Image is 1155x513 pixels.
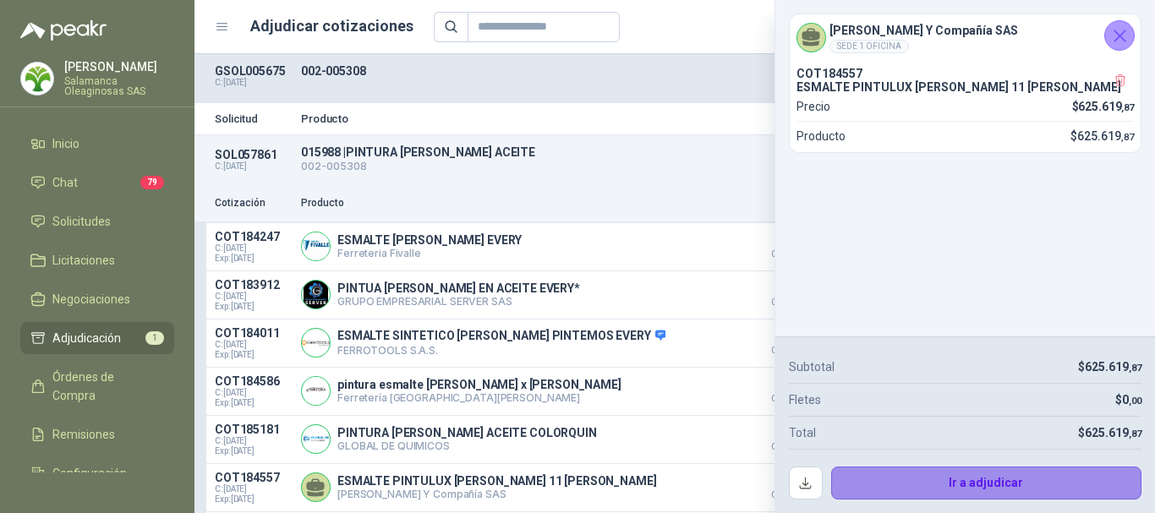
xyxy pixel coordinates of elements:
[337,247,522,259] p: Ferreteria Fivalle
[215,471,291,484] p: COT184557
[52,329,121,347] span: Adjudicación
[302,425,330,453] img: Company Logo
[215,398,291,408] span: Exp: [DATE]
[1078,357,1141,376] p: $
[1121,132,1134,143] span: ,87
[796,67,1134,80] p: COT184557
[1085,360,1141,374] span: 625.619
[1121,102,1134,113] span: ,87
[796,97,830,116] p: Precio
[215,326,291,340] p: COT184011
[215,64,291,78] p: GSOL005675
[52,464,127,483] span: Configuración
[1072,97,1135,116] p: $
[140,176,164,189] span: 79
[337,295,580,308] p: GRUPO EMPRESARIAL SERVER SAS
[789,423,816,442] p: Total
[52,425,115,444] span: Remisiones
[20,457,174,489] a: Configuración
[302,377,330,405] img: Company Logo
[746,298,830,307] span: Crédito 30 días
[746,195,830,211] p: Precio
[337,329,665,344] p: ESMALTE SINTETICO [PERSON_NAME] PINTEMOS EVERY
[52,134,79,153] span: Inicio
[746,443,830,451] span: Crédito 30 días
[1078,423,1141,442] p: $
[1129,363,1141,374] span: ,87
[337,233,522,247] p: ESMALTE [PERSON_NAME] EVERY
[215,446,291,456] span: Exp: [DATE]
[21,63,53,95] img: Company Logo
[746,250,830,259] span: Crédito 30 días
[215,302,291,312] span: Exp: [DATE]
[215,340,291,350] span: C: [DATE]
[215,423,291,436] p: COT185181
[215,494,291,505] span: Exp: [DATE]
[746,491,830,499] span: Crédito 30 días
[1122,393,1141,407] span: 0
[302,232,330,260] img: Company Logo
[215,484,291,494] span: C: [DATE]
[215,436,291,446] span: C: [DATE]
[337,281,580,295] p: PINTUA [PERSON_NAME] EN ACEITE EVERY*
[20,166,174,199] a: Chat79
[20,418,174,450] a: Remisiones
[52,173,78,192] span: Chat
[20,322,174,354] a: Adjudicación1
[52,290,130,308] span: Negociaciones
[746,423,830,451] p: $ 606.900
[301,113,891,124] p: Producto
[52,212,111,231] span: Solicitudes
[20,244,174,276] a: Licitaciones
[215,350,291,360] span: Exp: [DATE]
[337,391,621,404] p: Ferretería [GEOGRAPHIC_DATA][PERSON_NAME]
[145,331,164,345] span: 1
[1129,428,1141,439] span: ,87
[746,374,830,403] p: $ 592.008
[746,395,830,403] span: Crédito 30 días
[789,357,835,376] p: Subtotal
[1129,396,1141,407] span: ,00
[215,388,291,398] span: C: [DATE]
[1085,426,1141,439] span: 625.619
[215,195,291,211] p: Cotización
[301,195,736,211] p: Producto
[20,20,107,41] img: Logo peakr
[215,78,291,88] p: C: [DATE]
[301,64,891,78] p: 002-005308
[301,145,891,159] p: 015988 | PINTURA [PERSON_NAME] ACEITE
[215,278,291,292] p: COT183912
[337,344,665,357] p: FERROTOOLS S.A.S.
[337,426,597,439] p: PINTURA [PERSON_NAME] ACEITE COLORQUIN
[52,368,158,405] span: Órdenes de Compra
[831,467,1142,500] button: Ir a adjudicar
[302,329,330,357] img: Company Logo
[215,374,291,388] p: COT184586
[337,378,621,391] p: pintura esmalte [PERSON_NAME] x [PERSON_NAME]
[337,439,597,452] p: GLOBAL DE QUIMICOS
[337,488,656,500] p: [PERSON_NAME] Y Compañía SAS
[215,243,291,254] span: C: [DATE]
[746,278,830,307] p: $ 370.852
[746,347,830,355] span: Crédito 30 días
[746,471,830,499] p: $ 625.620
[250,14,413,38] h1: Adjudicar cotizaciones
[1070,127,1134,145] p: $
[52,251,115,270] span: Licitaciones
[215,254,291,264] span: Exp: [DATE]
[64,61,174,73] p: [PERSON_NAME]
[215,148,291,161] p: SOL057861
[1078,100,1134,113] span: 625.619
[1077,129,1134,143] span: 625.619
[20,361,174,412] a: Órdenes de Compra
[215,292,291,302] span: C: [DATE]
[746,326,830,355] p: $ 505.869
[796,80,1134,94] p: ESMALTE PINTULUX [PERSON_NAME] 11 [PERSON_NAME]
[1115,390,1141,409] p: $
[337,474,656,488] p: ESMALTE PINTULUX [PERSON_NAME] 11 [PERSON_NAME]
[64,76,174,96] p: Salamanca Oleaginosas SAS
[796,127,846,145] p: Producto
[301,159,891,175] p: 002-005308
[20,283,174,315] a: Negociaciones
[20,128,174,160] a: Inicio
